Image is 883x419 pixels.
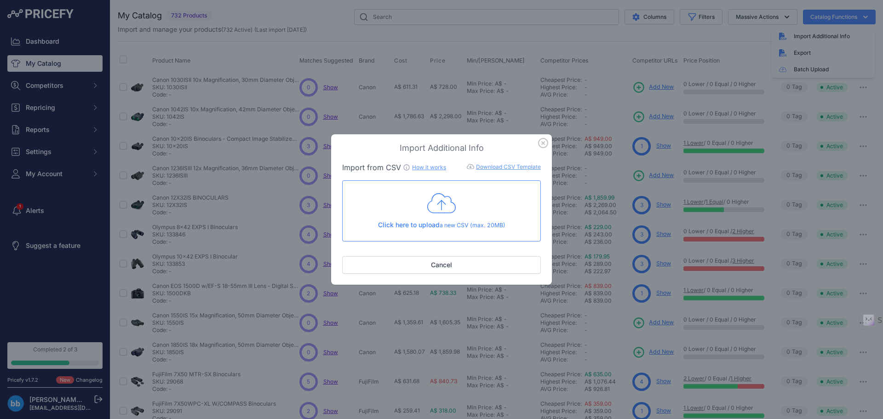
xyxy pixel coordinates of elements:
button: Cancel [342,256,541,274]
span: Click here to upload [378,221,440,229]
h3: Import Additional Info [342,142,541,155]
span: Import from CSV [342,163,401,172]
p: a new CSV (max. 20MB) [350,220,533,230]
a: Download CSV Template [476,163,541,170]
a: How it works [412,164,446,171]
